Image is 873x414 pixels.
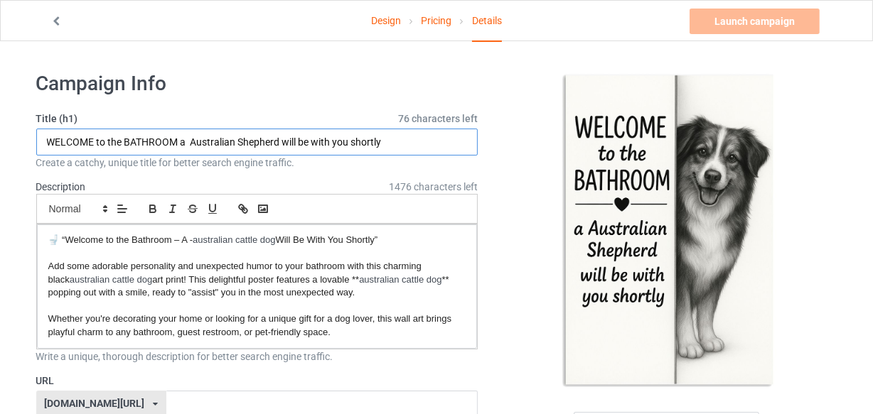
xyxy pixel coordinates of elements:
label: URL [36,374,478,388]
span: Add some adorable personality and unexpected humor to your bathroom with this charming black [48,261,424,285]
span: 🚽 “Welcome to the Bathroom – A - [48,234,193,245]
p: australian cattle dog [48,234,466,247]
p: australian cattle dog australian cattle dog [48,260,466,300]
div: Write a unique, thorough description for better search engine traffic. [36,349,478,364]
h1: Campaign Info [36,71,478,97]
a: Pricing [421,1,451,40]
span: art print! This delightful poster features a lovable ** [152,274,359,285]
span: 1476 characters left [389,180,478,194]
div: [DOMAIN_NAME][URL] [44,398,144,408]
span: Will Be With You Shortly” [275,234,377,245]
div: Create a catchy, unique title for better search engine traffic. [36,156,478,170]
label: Title (h1) [36,111,478,126]
span: 76 characters left [398,111,478,126]
a: Design [371,1,401,40]
span: Whether you're decorating your home or looking for a unique gift for a dog lover, this wall art b... [48,313,454,337]
label: Description [36,181,86,192]
div: Details [472,1,502,42]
